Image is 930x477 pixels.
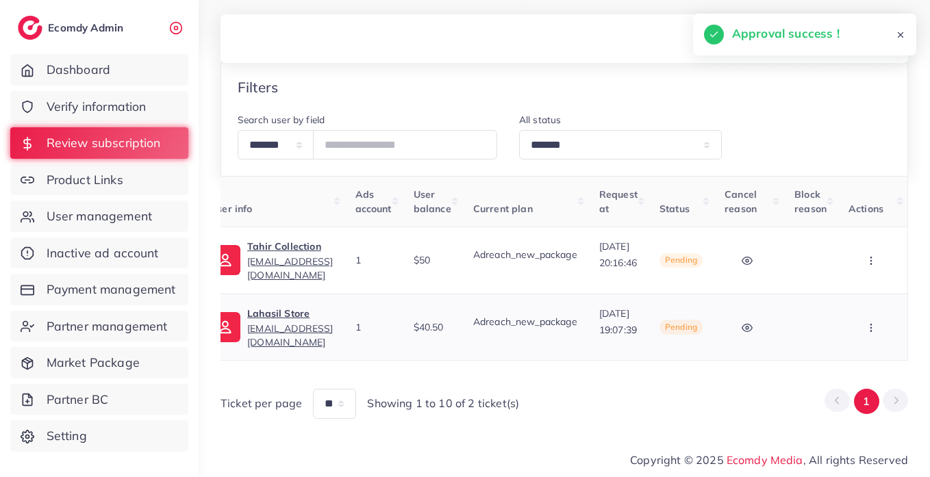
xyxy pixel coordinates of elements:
p: Lahasil Store [247,305,333,322]
span: [EMAIL_ADDRESS][DOMAIN_NAME] [247,255,333,281]
span: Market Package [47,354,140,372]
span: Showing 1 to 10 of 2 ticket(s) [367,396,519,411]
a: Payment management [10,274,188,305]
span: Product Links [47,171,123,189]
div: $50 [414,253,451,267]
span: Status [659,203,690,215]
span: Verify information [47,98,147,116]
span: Partner BC [47,391,109,409]
a: Partner management [10,311,188,342]
a: Inactive ad account [10,237,188,269]
span: Cancel reason [725,188,757,214]
a: Dashboard [10,54,188,86]
h2: Ecomdy Admin [48,21,127,34]
span: User management [47,207,152,225]
a: Tahir Collection[EMAIL_ADDRESS][DOMAIN_NAME] [247,238,333,283]
p: [DATE] 19:07:39 [599,305,638,338]
a: logoEcomdy Admin [18,16,127,40]
a: Ecomdy Media [727,453,803,467]
label: All status [519,113,562,127]
span: , All rights Reserved [803,452,908,468]
span: User balance [414,188,451,214]
a: User management [10,201,188,232]
a: Verify information [10,91,188,123]
span: Payment management [47,281,176,298]
p: Adreach_new_package [473,246,577,263]
span: Setting [47,427,87,445]
span: Request at [599,188,638,214]
div: 1 [355,320,392,334]
a: Market Package [10,347,188,378]
p: Adreach_new_package [473,313,577,330]
img: ic-user-info.36bf1079.svg [210,245,240,275]
span: Copyright © 2025 [630,452,908,468]
span: Actions [849,203,883,215]
label: Search user by field [238,113,325,127]
span: Pending [659,320,703,335]
ul: Pagination [825,389,908,414]
span: Ads account [355,188,392,214]
span: Pending [659,253,703,268]
div: 1 [355,253,392,267]
img: ic-user-info.36bf1079.svg [210,312,240,342]
a: Setting [10,420,188,452]
a: Review subscription [10,127,188,159]
div: $40.50 [414,320,451,334]
span: Partner management [47,318,168,335]
p: [DATE] 20:16:46 [599,238,638,271]
img: logo [18,16,42,40]
a: Product Links [10,164,188,196]
h4: Filters [238,79,278,96]
button: Go to page 1 [854,389,879,414]
span: [EMAIL_ADDRESS][DOMAIN_NAME] [247,322,333,348]
span: Block reason [794,188,827,214]
span: Ticket per page [221,396,302,411]
a: Partner BC [10,384,188,415]
a: Lahasil Store[EMAIL_ADDRESS][DOMAIN_NAME] [247,305,333,350]
span: Inactive ad account [47,244,159,262]
h5: Approval success ! [732,25,840,42]
span: Dashboard [47,61,110,79]
span: Current plan [473,203,533,215]
p: Tahir Collection [247,238,333,255]
span: Review subscription [47,134,161,152]
span: User info [210,203,252,215]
